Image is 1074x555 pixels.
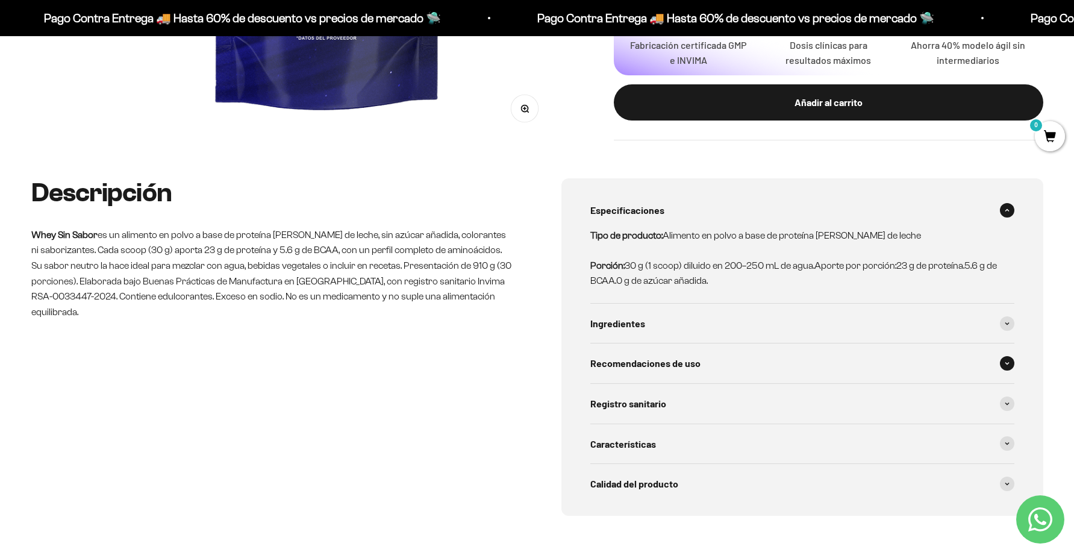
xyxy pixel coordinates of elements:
h2: Descripción [31,178,513,207]
p: Dosis clínicas para resultados máximos [768,37,888,67]
p: Ahorra 40% modelo ágil sin intermediarios [908,37,1028,67]
strong: Whey Sin Sabor [31,230,98,240]
span: Especificaciones [590,202,664,218]
p: Alimento en polvo a base de proteína [PERSON_NAME] de leche [590,228,1000,243]
strong: Tipo de producto: [590,230,663,240]
summary: Calidad del producto [590,464,1014,504]
a: 0 [1035,131,1065,144]
summary: Ingredientes [590,304,1014,343]
summary: Características [590,424,1014,464]
span: Recomendaciones de uso [590,356,701,371]
span: Calidad del producto [590,476,678,492]
summary: Registro sanitario [590,384,1014,424]
p: Fabricación certificada GMP e INVIMA [628,37,749,67]
summary: Especificaciones [590,190,1014,230]
mark: 0 [1029,118,1043,133]
span: Registro sanitario [590,396,666,412]
span: Características [590,436,656,452]
p: Pago Contra Entrega 🚚 Hasta 60% de descuento vs precios de mercado 🛸 [44,8,441,28]
button: Añadir al carrito [614,84,1043,120]
summary: Recomendaciones de uso [590,343,1014,383]
span: Ingredientes [590,316,645,331]
strong: Porción: [590,260,625,271]
p: 30 g (1 scoop) diluido en 200–250 mL de agua.Aporte por porción:23 g de proteína.5.6 g de BCAA.0 ... [590,258,1000,289]
p: es un alimento en polvo a base de proteína [PERSON_NAME] de leche, sin azúcar añadida, colorantes... [31,227,513,320]
div: Añadir al carrito [638,95,1019,110]
p: Pago Contra Entrega 🚚 Hasta 60% de descuento vs precios de mercado 🛸 [537,8,934,28]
